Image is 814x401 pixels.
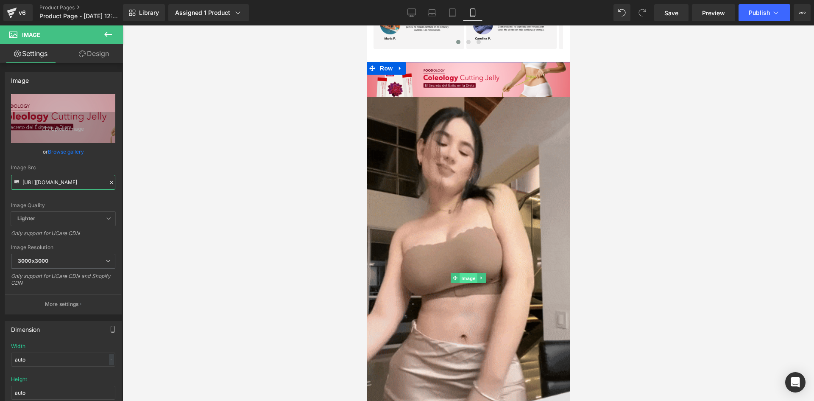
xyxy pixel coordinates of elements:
div: Only support for UCare CDN [11,230,115,242]
div: Image [11,72,29,84]
div: Image Src [11,165,115,171]
span: Image [22,31,40,38]
span: Row [11,36,28,49]
button: More settings [5,294,121,314]
b: 3000x3000 [18,258,48,264]
span: Library [139,9,159,17]
span: Publish [749,9,770,16]
a: Tablet [442,4,463,21]
a: Desktop [401,4,422,21]
div: Height [11,376,27,382]
div: Only support for UCare CDN and Shopify CDN [11,273,115,292]
a: Expand / Collapse [111,247,120,258]
a: v6 [3,4,33,21]
input: auto [11,386,115,400]
input: auto [11,353,115,367]
a: Browse gallery [48,144,84,159]
div: Width [11,343,25,349]
div: Assigned 1 Product [175,8,242,17]
div: or [11,147,115,156]
span: Product Page - [DATE] 12:41:27 [39,13,121,20]
p: More settings [45,300,79,308]
div: - [109,354,114,365]
button: More [794,4,811,21]
div: v6 [17,7,28,18]
div: Image Quality [11,202,115,208]
a: Design [63,44,125,63]
a: Laptop [422,4,442,21]
a: New Library [123,4,165,21]
button: Redo [634,4,651,21]
div: Dimension [11,321,40,333]
input: Link [11,175,115,190]
span: Save [664,8,678,17]
a: Product Pages [39,4,137,11]
div: Image Resolution [11,244,115,250]
div: Open Intercom Messenger [785,372,806,393]
span: Image [93,247,111,258]
b: Lighter [17,215,35,222]
button: Publish [739,4,790,21]
button: Undo [613,4,630,21]
a: Expand / Collapse [28,36,39,49]
span: Preview [702,8,725,17]
a: Mobile [463,4,483,21]
a: Preview [692,4,735,21]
